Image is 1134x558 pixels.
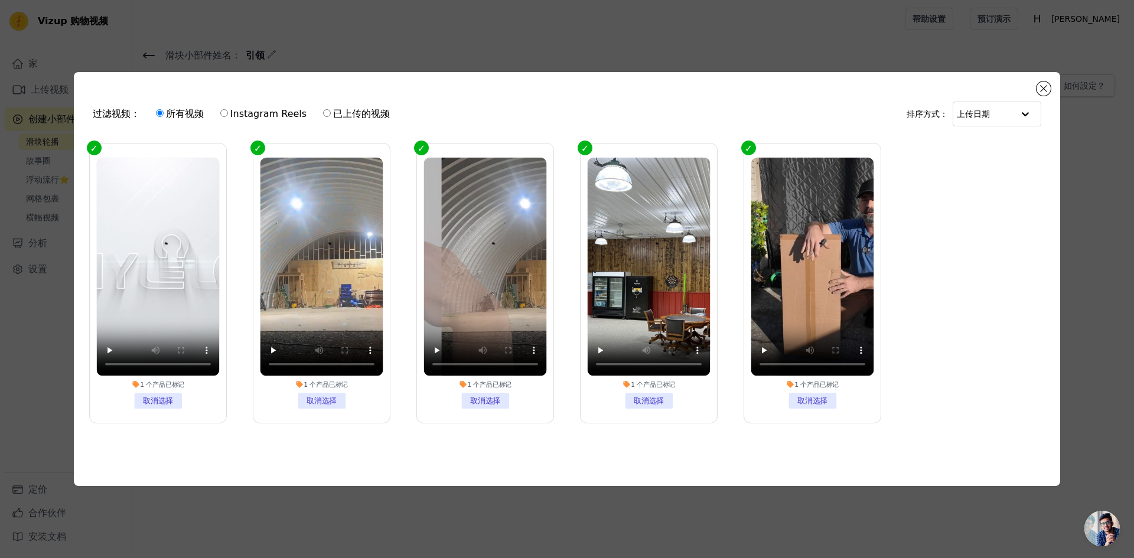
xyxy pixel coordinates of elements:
font: 1 个 [794,381,807,389]
font: 排序方式： [907,109,948,119]
font: 1 个 [140,381,152,389]
font: 产品 [807,381,820,389]
font: Instagram Reels [230,108,307,119]
font: 产品 [152,381,165,389]
font: 已标记 [329,381,348,389]
font: 1 个 [467,381,480,389]
font: 产品 [643,381,656,389]
font: 1 个 [304,381,316,389]
font: 已上传的视频 [333,108,390,119]
font: 产品 [480,381,493,389]
font: 所有视频 [166,108,204,119]
button: 关闭模式 [1037,81,1051,96]
font: 已标记 [165,381,184,389]
font: 1 个 [631,381,643,389]
div: Open chat [1084,511,1120,546]
font: 过滤视频： [93,108,140,119]
font: 已标记 [493,381,511,389]
font: 已标记 [820,381,839,389]
font: 已标记 [656,381,675,389]
font: 产品 [316,381,329,389]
